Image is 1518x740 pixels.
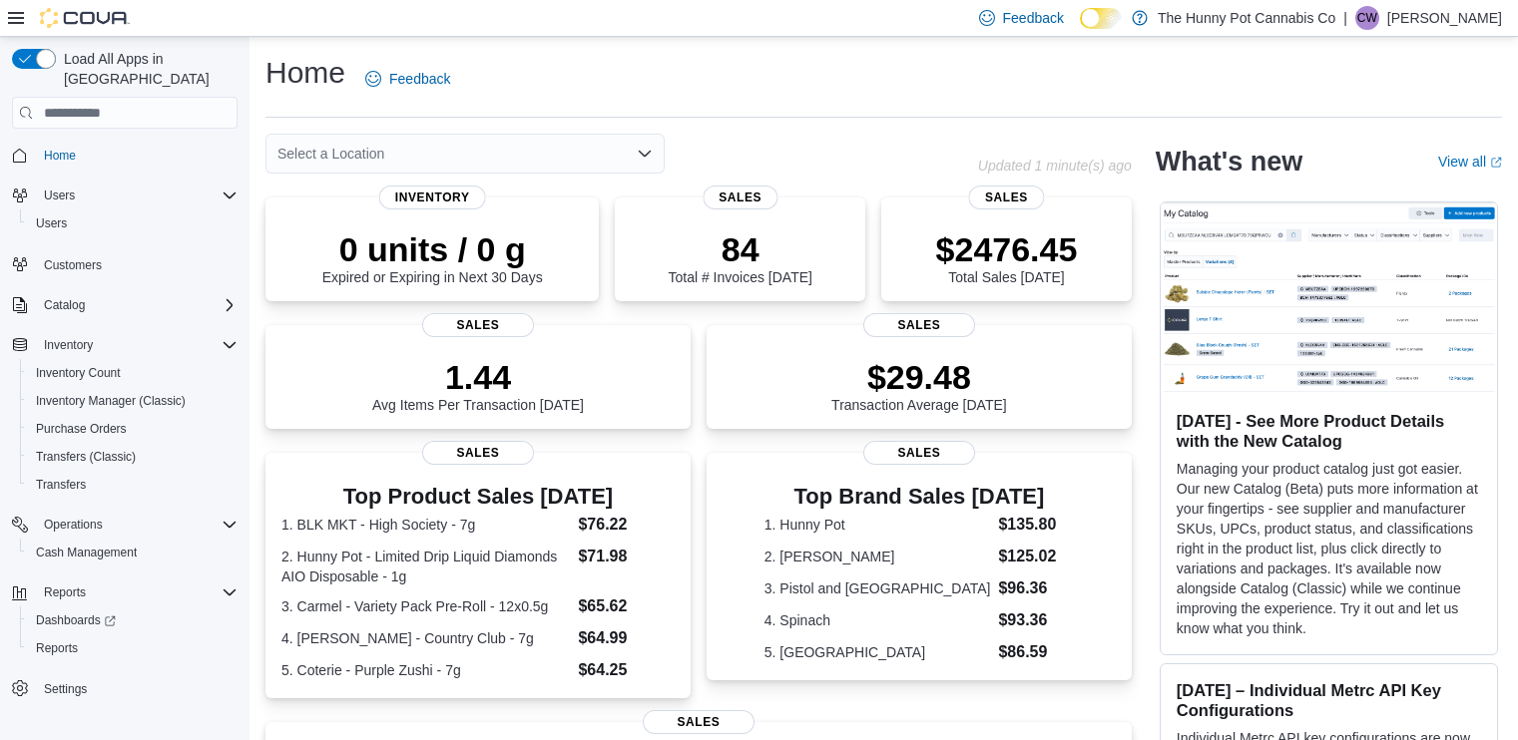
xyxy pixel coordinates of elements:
a: Cash Management [28,541,145,564]
span: Dark Mode [1080,29,1081,30]
button: Settings [4,674,246,703]
span: Purchase Orders [36,421,127,437]
span: Inventory [36,333,238,357]
button: Inventory Manager (Classic) [20,387,246,415]
span: Dashboards [36,612,116,628]
h3: [DATE] - See More Product Details with the New Catalog [1177,411,1481,451]
a: Transfers [28,473,94,497]
h3: [DATE] – Individual Metrc API Key Configurations [1177,680,1481,720]
a: Dashboards [20,606,246,634]
span: Users [36,184,238,207]
span: Transfers (Classic) [28,445,238,469]
dd: $64.25 [578,658,674,682]
button: Open list of options [637,146,653,162]
h3: Top Brand Sales [DATE] [764,485,1074,509]
span: Operations [36,513,238,537]
span: Home [44,148,76,164]
a: Purchase Orders [28,417,135,441]
h3: Top Product Sales [DATE] [281,485,675,509]
span: Operations [44,517,103,533]
span: Sales [703,185,777,209]
div: Expired or Expiring in Next 30 Days [322,229,543,285]
a: Inventory Manager (Classic) [28,389,194,413]
span: Users [28,211,238,235]
dt: 2. [PERSON_NAME] [764,547,991,566]
span: Customers [36,251,238,276]
p: Updated 1 minute(s) ago [978,158,1132,174]
span: Home [36,143,238,168]
button: Inventory Count [20,359,246,387]
h2: What's new [1156,146,1302,178]
div: Cassidy Wales [1355,6,1379,30]
span: Sales [863,313,975,337]
button: Transfers (Classic) [20,443,246,471]
button: Users [36,184,83,207]
span: Inventory [379,185,486,209]
h1: Home [265,53,345,93]
input: Dark Mode [1080,8,1122,29]
a: Reports [28,636,86,660]
span: Sales [969,185,1044,209]
p: $2476.45 [936,229,1078,269]
span: Transfers (Classic) [36,449,136,465]
span: Catalog [36,293,238,317]
a: Users [28,211,75,235]
a: View allExternal link [1438,154,1502,170]
span: Cash Management [36,545,137,560]
span: Reports [28,636,238,660]
p: 84 [668,229,811,269]
img: Cova [40,8,130,28]
a: Transfers (Classic) [28,445,144,469]
button: Cash Management [20,539,246,566]
span: Catalog [44,297,85,313]
span: Sales [422,441,534,465]
button: Home [4,141,246,170]
div: Transaction Average [DATE] [831,357,1007,413]
dt: 4. [PERSON_NAME] - Country Club - 7g [281,628,570,648]
a: Home [36,144,84,168]
dt: 1. BLK MKT - High Society - 7g [281,515,570,535]
span: Inventory Manager (Classic) [36,393,186,409]
span: Sales [643,710,755,734]
span: Reports [36,640,78,656]
dt: 3. Carmel - Variety Pack Pre-Roll - 12x0.5g [281,596,570,616]
dd: $76.22 [578,513,674,537]
button: Purchase Orders [20,415,246,443]
button: Inventory [36,333,101,357]
button: Catalog [36,293,93,317]
dd: $64.99 [578,626,674,650]
button: Reports [36,580,94,604]
span: Cash Management [28,541,238,564]
span: CW [1357,6,1377,30]
p: 0 units / 0 g [322,229,543,269]
a: Inventory Count [28,361,129,385]
dd: $86.59 [998,640,1074,664]
dt: 5. [GEOGRAPHIC_DATA] [764,642,991,662]
dd: $71.98 [578,545,674,568]
dd: $125.02 [998,545,1074,568]
span: Inventory Manager (Classic) [28,389,238,413]
button: Reports [20,634,246,662]
button: Operations [4,511,246,539]
button: Operations [36,513,111,537]
p: [PERSON_NAME] [1387,6,1502,30]
p: 1.44 [372,357,584,397]
span: Reports [36,580,238,604]
span: Settings [36,676,238,701]
div: Avg Items Per Transaction [DATE] [372,357,584,413]
span: Dashboards [28,608,238,632]
a: Settings [36,677,95,701]
dt: 1. Hunny Pot [764,515,991,535]
dt: 4. Spinach [764,610,991,630]
dd: $93.36 [998,608,1074,632]
span: Reports [44,584,86,600]
span: Load All Apps in [GEOGRAPHIC_DATA] [56,49,238,89]
span: Inventory Count [36,365,121,381]
span: Inventory Count [28,361,238,385]
p: | [1343,6,1347,30]
span: Sales [422,313,534,337]
span: Feedback [389,69,450,89]
span: Customers [44,257,102,273]
button: Users [20,209,246,237]
span: Transfers [28,473,238,497]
